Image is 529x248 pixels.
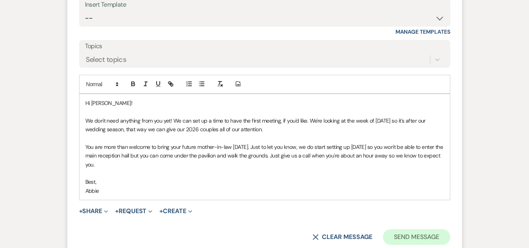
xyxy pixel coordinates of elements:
div: Select topics [86,54,126,65]
span: + [159,208,163,214]
p: Abbie [85,186,444,195]
button: Create [159,208,192,214]
a: Manage Templates [395,28,450,35]
button: Clear message [312,234,372,240]
button: Share [79,208,108,214]
button: Send Message [383,229,450,245]
p: Hi [PERSON_NAME]! [85,99,444,107]
span: + [79,208,83,214]
p: Best, [85,177,444,186]
button: Request [115,208,152,214]
label: Topics [85,41,444,52]
span: + [115,208,119,214]
p: We don't need anything from you yet! We can set up a time to have the first meeting, if you'd lik... [85,116,444,134]
p: You are more than welcome to bring your future mother-in-law [DATE]. Just to let you know, we do ... [85,143,444,169]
